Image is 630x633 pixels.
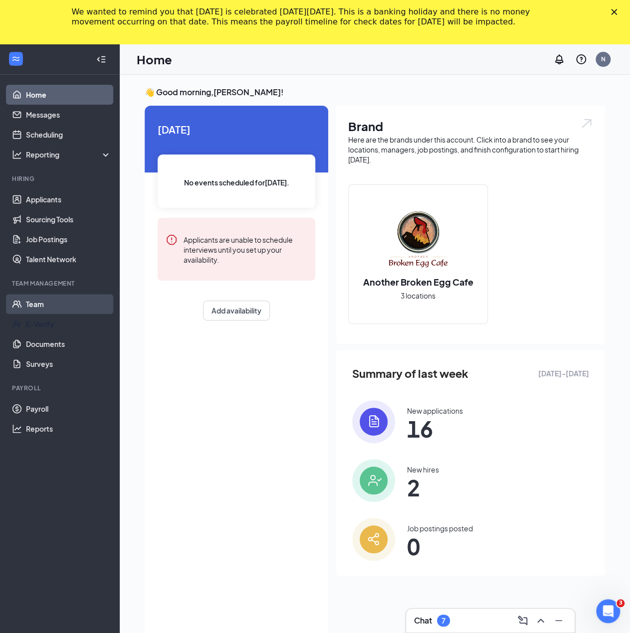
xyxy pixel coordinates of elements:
svg: ChevronUp [535,615,547,627]
img: icon [352,459,395,502]
div: We wanted to remind you that [DATE] is celebrated [DATE][DATE]. This is a banking holiday and the... [72,7,543,27]
span: 3 [617,599,625,607]
a: Job Postings [26,229,111,249]
a: Applicants [26,189,111,209]
span: 3 locations [401,290,435,301]
div: Payroll [12,384,109,392]
svg: Error [166,234,178,246]
span: 16 [407,420,463,438]
h3: 👋 Good morning, [PERSON_NAME] ! [145,87,605,98]
div: New hires [407,465,439,475]
svg: Collapse [96,54,106,64]
span: 0 [407,537,473,555]
svg: Minimize [553,615,565,627]
svg: Notifications [553,53,565,65]
a: E-Verify [26,314,111,334]
img: open.6027fd2a22e1237b5b06.svg [580,118,593,129]
a: Talent Network [26,249,111,269]
span: Summary of last week [352,365,468,382]
button: Add availability [203,301,270,320]
div: Applicants are unable to schedule interviews until you set up your availability. [184,234,307,265]
h1: Home [137,51,172,68]
a: Reports [26,419,111,439]
a: Sourcing Tools [26,209,111,229]
a: Scheduling [26,125,111,145]
a: Payroll [26,399,111,419]
a: Home [26,85,111,105]
a: Surveys [26,354,111,374]
div: Close [611,9,621,15]
button: Minimize [551,613,567,629]
div: 7 [441,617,445,625]
h1: Brand [348,118,593,135]
div: Here are the brands under this account. Click into a brand to see your locations, managers, job p... [348,135,593,164]
div: N [601,55,606,63]
button: ComposeMessage [515,613,531,629]
span: No events scheduled for [DATE] . [184,177,289,188]
div: Team Management [12,279,109,288]
iframe: Intercom live chat [596,599,620,623]
img: icon [352,400,395,443]
a: Team [26,294,111,314]
img: Another Broken Egg Cafe [386,208,450,272]
svg: QuestionInfo [575,53,587,65]
div: Hiring [12,174,109,183]
svg: ComposeMessage [517,615,529,627]
h3: Chat [414,615,432,626]
div: New applications [407,406,463,416]
svg: Analysis [12,150,22,159]
button: ChevronUp [533,613,549,629]
a: Messages [26,105,111,125]
div: Reporting [26,150,112,159]
span: [DATE] [158,122,315,137]
img: icon [352,518,395,561]
span: 2 [407,478,439,496]
span: [DATE] - [DATE] [538,368,589,379]
div: Job postings posted [407,523,473,533]
svg: WorkstreamLogo [11,54,21,64]
h2: Another Broken Egg Cafe [353,276,483,288]
a: Documents [26,334,111,354]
